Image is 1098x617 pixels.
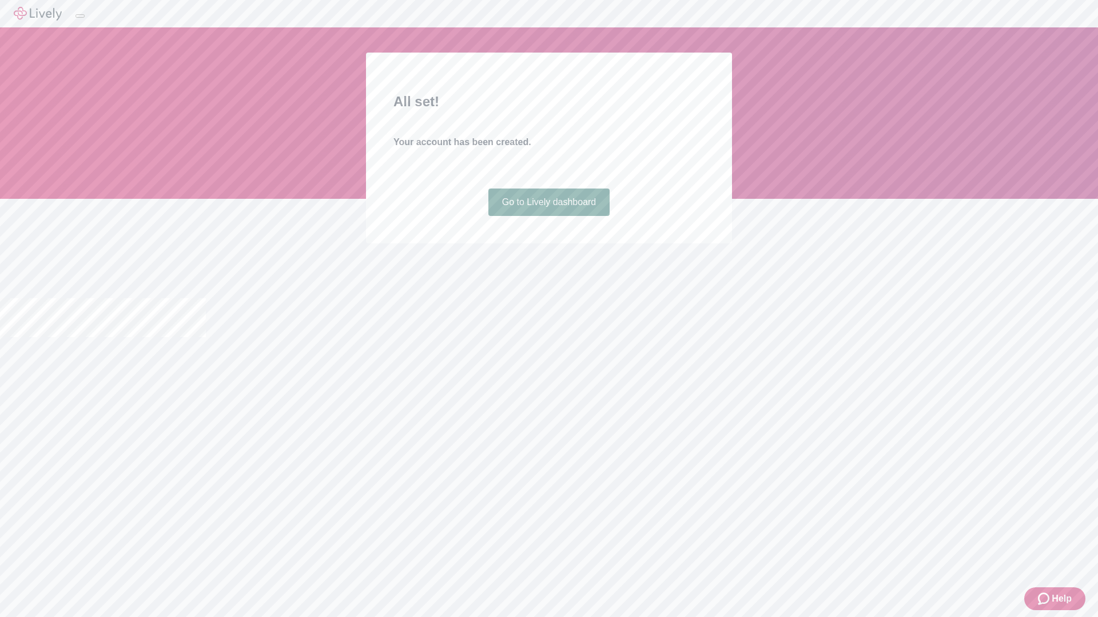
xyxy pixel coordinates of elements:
[14,7,62,21] img: Lively
[75,14,85,18] button: Log out
[488,189,610,216] a: Go to Lively dashboard
[1038,592,1052,606] svg: Zendesk support icon
[393,135,705,149] h4: Your account has been created.
[1024,587,1085,610] button: Zendesk support iconHelp
[1052,592,1072,606] span: Help
[393,91,705,112] h2: All set!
